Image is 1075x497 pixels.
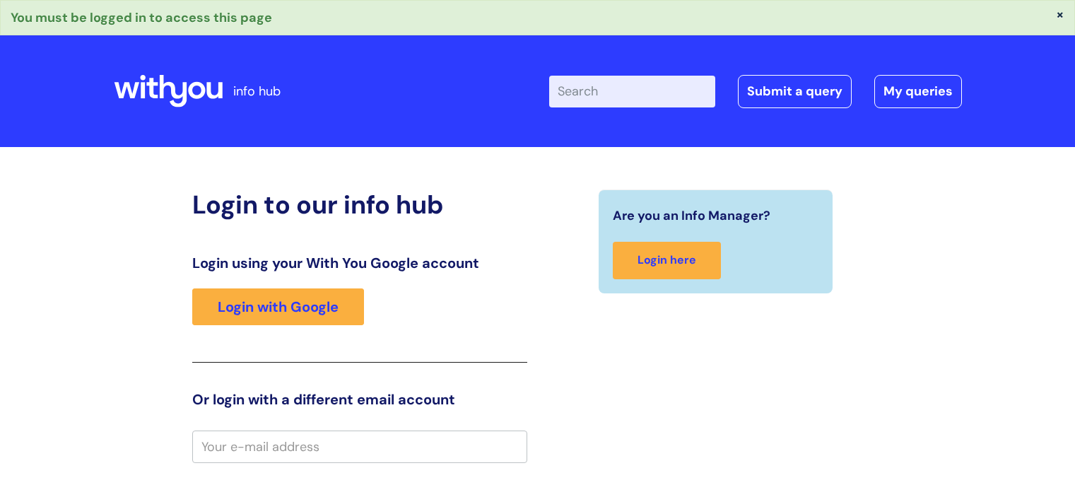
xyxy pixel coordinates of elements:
[192,189,527,220] h2: Login to our info hub
[192,255,527,271] h3: Login using your With You Google account
[233,80,281,103] p: info hub
[874,75,962,107] a: My queries
[613,242,721,279] a: Login here
[192,431,527,463] input: Your e-mail address
[738,75,852,107] a: Submit a query
[549,76,715,107] input: Search
[1056,8,1064,21] button: ×
[192,391,527,408] h3: Or login with a different email account
[192,288,364,325] a: Login with Google
[613,204,770,227] span: Are you an Info Manager?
